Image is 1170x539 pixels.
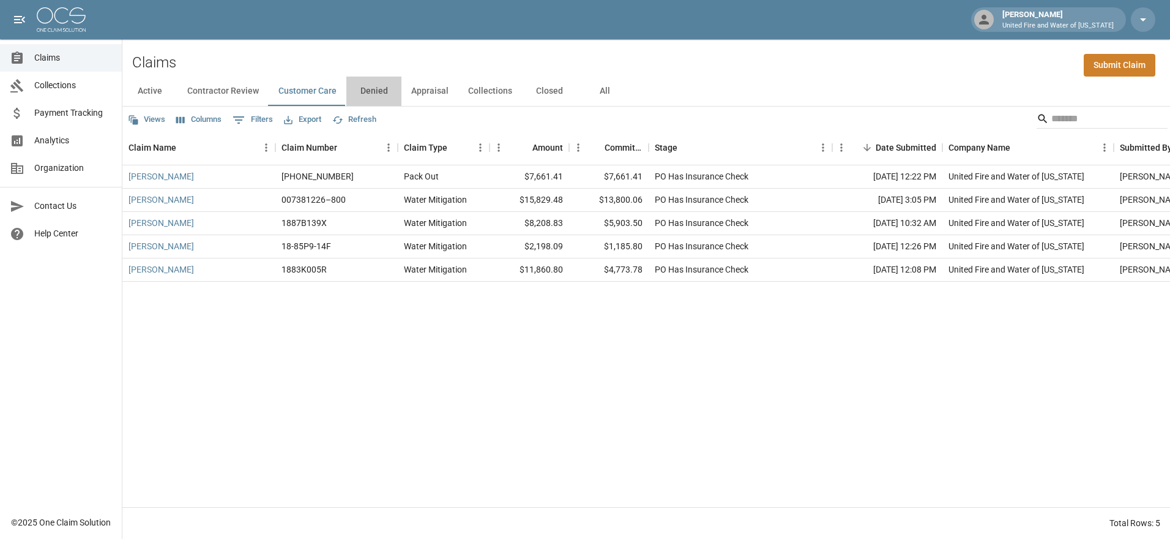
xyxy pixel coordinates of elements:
button: Menu [379,138,398,157]
p: United Fire and Water of [US_STATE] [1002,21,1114,31]
div: Water Mitigation [404,263,467,276]
div: Pack Out [404,170,439,183]
button: Appraisal [401,77,458,106]
button: Closed [522,77,577,106]
div: [PERSON_NAME] [997,9,1119,31]
div: Committed Amount [605,130,643,165]
div: 1887B139X [281,217,327,229]
div: Committed Amount [569,130,649,165]
a: [PERSON_NAME] [129,263,194,276]
button: Collections [458,77,522,106]
div: Claim Type [398,130,490,165]
div: Water Mitigation [404,217,467,229]
a: [PERSON_NAME] [129,170,194,183]
button: Customer Care [269,77,346,106]
span: Organization [34,162,112,175]
button: Menu [471,138,490,157]
div: Water Mitigation [404,240,467,252]
div: 18-85P9-14F [281,240,331,252]
button: Select columns [173,110,225,129]
div: [DATE] 12:22 PM [832,165,942,189]
button: Menu [569,138,587,157]
button: Menu [814,138,832,157]
div: 1883K005R [281,263,327,276]
div: United Fire and Water of Louisiana [948,194,1084,206]
div: Amount [532,130,563,165]
div: $4,773.78 [569,258,649,282]
div: United Fire and Water of Louisiana [948,263,1084,276]
a: [PERSON_NAME] [129,194,194,206]
div: PO Has Insurance Check [655,263,748,276]
div: [DATE] 10:32 AM [832,212,942,235]
a: [PERSON_NAME] [129,217,194,229]
div: Company Name [948,130,1010,165]
button: All [577,77,632,106]
div: PO Has Insurance Check [655,217,748,229]
button: Show filters [229,110,276,130]
div: United Fire and Water of Louisiana [948,170,1084,183]
div: Total Rows: 5 [1109,517,1160,529]
div: Claim Number [281,130,337,165]
div: Amount [490,130,569,165]
div: Claim Name [129,130,176,165]
div: [DATE] 12:26 PM [832,235,942,258]
div: $13,800.06 [569,189,649,212]
div: Date Submitted [876,130,936,165]
div: Claim Type [404,130,447,165]
button: Menu [1095,138,1114,157]
button: Denied [346,77,401,106]
img: ocs-logo-white-transparent.png [37,7,86,32]
div: United Fire and Water of Louisiana [948,217,1084,229]
button: open drawer [7,7,32,32]
span: Contact Us [34,200,112,213]
div: Company Name [942,130,1114,165]
span: Help Center [34,227,112,240]
button: Menu [257,138,275,157]
button: Menu [490,138,508,157]
div: Date Submitted [832,130,942,165]
button: Sort [176,139,193,156]
div: PO Has Insurance Check [655,240,748,252]
button: Sort [587,139,605,156]
h2: Claims [132,54,176,72]
div: $15,829.48 [490,189,569,212]
div: Claim Name [122,130,275,165]
button: Sort [1010,139,1027,156]
div: Search [1037,109,1168,131]
div: [DATE] 12:08 PM [832,258,942,282]
button: Sort [337,139,354,156]
div: $7,661.41 [490,165,569,189]
button: Sort [859,139,876,156]
div: $5,903.50 [569,212,649,235]
div: Stage [649,130,832,165]
a: [PERSON_NAME] [129,240,194,252]
button: Refresh [329,110,379,129]
div: 01-009-017386 [281,170,354,183]
button: Sort [447,139,464,156]
div: Water Mitigation [404,194,467,206]
div: PO Has Insurance Check [655,194,748,206]
div: Stage [655,130,677,165]
div: United Fire and Water of Louisiana [948,240,1084,252]
button: Sort [677,139,695,156]
div: dynamic tabs [122,77,1170,106]
div: $8,208.83 [490,212,569,235]
button: Export [281,110,324,129]
span: Payment Tracking [34,107,112,119]
button: Contractor Review [177,77,269,106]
div: [DATE] 3:05 PM [832,189,942,212]
div: 007381226–800 [281,194,346,206]
button: Menu [832,138,851,157]
span: Claims [34,51,112,64]
a: Submit Claim [1084,54,1155,77]
div: Claim Number [275,130,398,165]
div: © 2025 One Claim Solution [11,516,111,529]
div: $7,661.41 [569,165,649,189]
span: Collections [34,79,112,92]
button: Views [125,110,168,129]
div: $2,198.09 [490,235,569,258]
span: Analytics [34,134,112,147]
div: $11,860.80 [490,258,569,282]
button: Sort [515,139,532,156]
div: $1,185.80 [569,235,649,258]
